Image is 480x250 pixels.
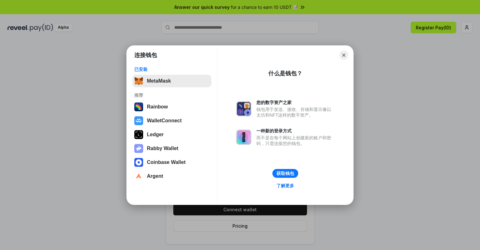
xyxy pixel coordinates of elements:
div: Rainbow [147,104,168,110]
button: 获取钱包 [272,169,298,178]
button: Ledger [132,128,211,141]
div: 一种新的登录方式 [256,128,334,134]
div: 什么是钱包？ [268,70,302,77]
button: WalletConnect [132,114,211,127]
img: svg+xml,%3Csvg%20fill%3D%22none%22%20height%3D%2233%22%20viewBox%3D%220%200%2035%2033%22%20width%... [134,77,143,85]
button: MetaMask [132,75,211,87]
div: 了解更多 [276,183,294,189]
div: 钱包用于发送、接收、存储和显示像以太坊和NFT这样的数字资产。 [256,107,334,118]
img: svg+xml,%3Csvg%20xmlns%3D%22http%3A%2F%2Fwww.w3.org%2F2000%2Fsvg%22%20fill%3D%22none%22%20viewBox... [236,130,251,145]
h1: 连接钱包 [134,51,157,59]
div: Rabby Wallet [147,146,178,151]
button: Argent [132,170,211,183]
img: svg+xml,%3Csvg%20width%3D%2228%22%20height%3D%2228%22%20viewBox%3D%220%200%2028%2028%22%20fill%3D... [134,116,143,125]
img: svg+xml,%3Csvg%20xmlns%3D%22http%3A%2F%2Fwww.w3.org%2F2000%2Fsvg%22%20fill%3D%22none%22%20viewBox... [134,144,143,153]
div: Argent [147,173,163,179]
button: Rainbow [132,101,211,113]
div: MetaMask [147,78,171,84]
div: WalletConnect [147,118,182,124]
button: Close [339,51,348,60]
img: svg+xml,%3Csvg%20xmlns%3D%22http%3A%2F%2Fwww.w3.org%2F2000%2Fsvg%22%20fill%3D%22none%22%20viewBox... [236,101,251,116]
div: 已安装 [134,67,209,72]
a: 了解更多 [273,182,298,190]
button: Rabby Wallet [132,142,211,155]
div: 获取钱包 [276,171,294,176]
div: 推荐 [134,92,209,98]
img: svg+xml,%3Csvg%20width%3D%2228%22%20height%3D%2228%22%20viewBox%3D%220%200%2028%2028%22%20fill%3D... [134,158,143,167]
img: svg+xml,%3Csvg%20xmlns%3D%22http%3A%2F%2Fwww.w3.org%2F2000%2Fsvg%22%20width%3D%2228%22%20height%3... [134,130,143,139]
img: svg+xml,%3Csvg%20width%3D%2228%22%20height%3D%2228%22%20viewBox%3D%220%200%2028%2028%22%20fill%3D... [134,172,143,181]
button: Coinbase Wallet [132,156,211,169]
div: 而不是在每个网站上创建新的账户和密码，只需连接您的钱包。 [256,135,334,146]
div: Coinbase Wallet [147,160,186,165]
img: svg+xml,%3Csvg%20width%3D%22120%22%20height%3D%22120%22%20viewBox%3D%220%200%20120%20120%22%20fil... [134,102,143,111]
div: Ledger [147,132,164,137]
div: 您的数字资产之家 [256,100,334,105]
